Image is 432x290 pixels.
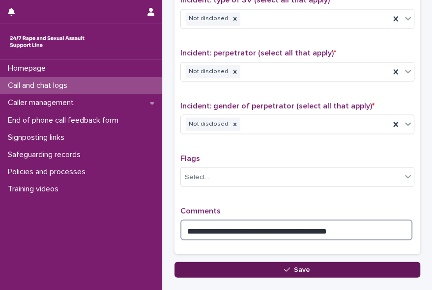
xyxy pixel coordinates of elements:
div: Not disclosed [186,65,230,78]
span: Save [294,266,310,273]
div: Not disclosed [186,12,230,26]
span: Flags [180,154,200,162]
p: End of phone call feedback form [4,116,126,125]
p: Call and chat logs [4,81,75,90]
span: Incident: perpetrator (select all that apply) [180,49,336,56]
p: Safeguarding records [4,150,88,159]
p: Training videos [4,185,66,194]
p: Policies and processes [4,167,93,177]
button: Save [174,262,420,277]
div: Not disclosed [186,117,230,131]
p: Caller management [4,98,82,107]
p: Homepage [4,64,54,73]
span: Incident: gender of perpetrator (select all that apply) [180,102,374,109]
img: rhQMoQhaT3yELyF149Cw [8,32,86,52]
p: Signposting links [4,133,72,142]
span: Comments [180,207,221,214]
div: Select... [185,172,209,182]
